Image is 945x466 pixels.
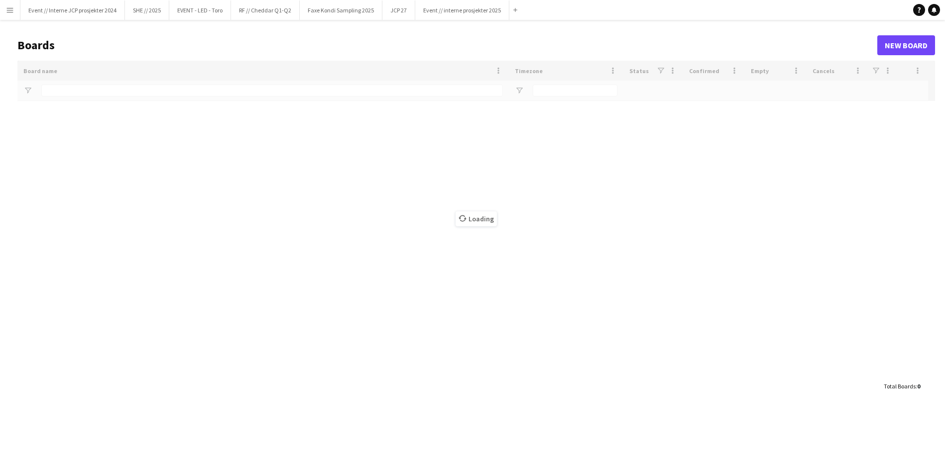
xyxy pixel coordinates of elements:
span: Loading [456,211,497,226]
button: Event // interne prosjekter 2025 [415,0,509,20]
button: RF // Cheddar Q1-Q2 [231,0,300,20]
span: Total Boards [884,382,916,390]
button: EVENT - LED - Toro [169,0,231,20]
button: Event // Interne JCP prosjekter 2024 [20,0,125,20]
a: New Board [877,35,935,55]
h1: Boards [17,38,877,53]
button: SHE // 2025 [125,0,169,20]
button: JCP 27 [382,0,415,20]
div: : [884,376,920,396]
span: 0 [917,382,920,390]
button: Faxe Kondi Sampling 2025 [300,0,382,20]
